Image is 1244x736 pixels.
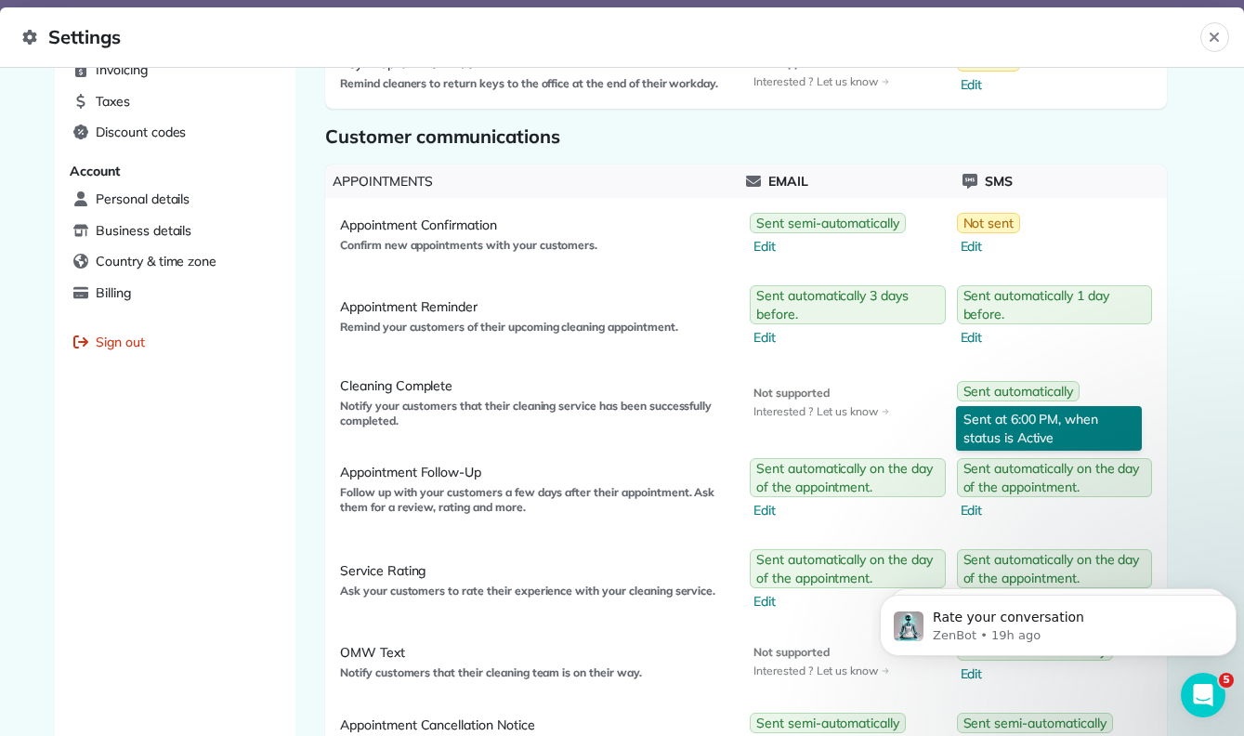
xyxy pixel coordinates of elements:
span: OMW Text [340,643,731,662]
span: Country & time zone [96,252,216,270]
span: Sent automatically on the day of the appointment. [756,459,939,496]
span: Sent semi-automatically [756,214,899,232]
a: Sent automatically on the day of the appointment.Edit [953,451,1160,527]
span: Service Rating [340,561,731,580]
span: Sign out [96,333,145,351]
a: Not sentEdit [953,44,1028,101]
span: Edit [961,328,1153,347]
span: Appointment Follow-Up [340,463,731,481]
p: Sent at 6:00 PM, when status is Active [956,406,1142,451]
span: Let us know [817,74,890,89]
a: Sent automatically 3 days before.Edit [746,278,953,354]
a: Discount codes [66,119,284,147]
span: Edit [753,592,946,611]
span: Settings [22,22,1200,52]
a: Not supportedInterested ?Let us know [746,378,897,427]
span: Not supported [753,386,889,401]
span: Edit [753,237,906,256]
a: Sent automaticallyEdit [953,374,1087,431]
span: Interested ? [753,74,813,89]
iframe: Intercom live chat [1181,673,1225,717]
span: Sent automatically 3 days before. [756,286,939,323]
a: Not supportedInterested ?Let us know [746,48,897,97]
span: Sent automatically on the day of the appointment. [963,550,1146,587]
span: Customer communications [325,124,1167,150]
span: Personal details [96,190,190,208]
span: Remind your customers of their upcoming cleaning appointment. [340,320,731,335]
a: Sent automatically on the day of the appointment.Edit [746,451,953,527]
span: Not supported [753,645,889,660]
span: Ask your customers to rate their experience with your cleaning service. [340,584,731,598]
span: Edit [753,501,946,519]
span: Appointments [333,172,540,191]
span: Edit [961,237,1021,256]
span: Appointment Cancellation Notice [340,716,731,734]
span: Confirm new appointments with your customers. [340,238,731,253]
a: Billing [66,280,284,308]
span: Cleaning Complete [340,376,731,395]
a: Personal details [66,186,284,214]
span: Follow up with your customers a few days after their appointment. Ask them for a review, rating a... [340,485,731,515]
span: Billing [96,283,131,302]
span: Remind cleaners to return keys to the office at the end of their workday. [340,76,731,91]
span: Edit [961,75,1021,94]
a: Not supportedInterested ?Let us know [746,637,897,686]
button: Close [1200,22,1229,52]
a: Sign out [66,329,284,357]
span: Let us know [817,404,890,419]
span: Let us know [817,664,890,678]
span: Appointment Confirmation [340,216,731,234]
span: Sms [985,172,1013,191]
span: Interested ? [753,404,813,419]
a: Sent automatically on the day of the appointment.Edit [746,542,953,618]
span: Sent automatically 1 day before. [963,286,1146,323]
a: Not sentEdit [953,205,1028,263]
a: Country & time zone [66,248,284,276]
span: Sent semi-automatically [963,714,1107,732]
span: Sent automatically [963,382,1073,401]
span: Taxes [96,92,130,111]
iframe: Intercom notifications message [872,556,1244,686]
span: Email [768,172,808,191]
a: Taxes [66,88,284,116]
span: Appointment Reminder [340,297,731,316]
span: Interested ? [753,664,813,678]
span: Discount codes [96,123,186,141]
span: Edit [961,501,1153,519]
span: Notify your customers that their cleaning service has been successfully completed. [340,399,731,428]
span: Account [70,163,120,179]
a: Sent automatically 1 day before.Edit [953,278,1160,354]
span: Sent semi-automatically [756,714,899,732]
a: Invoicing [66,57,284,85]
a: Sent semi-automaticallyEdit [746,205,913,263]
span: Invoicing [96,60,148,79]
span: Sent automatically on the day of the appointment. [756,550,939,587]
a: Sent automatically on the day of the appointment.Edit [953,542,1160,618]
span: Edit [961,405,1080,424]
span: Not sent [963,214,1015,232]
span: Sent automatically on the day of the appointment. [963,459,1146,496]
span: Business details [96,221,191,240]
a: Business details [66,217,284,245]
span: Notify customers that their cleaning team is on their way. [340,665,731,680]
span: 5 [1219,673,1234,688]
span: Edit [753,328,946,347]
